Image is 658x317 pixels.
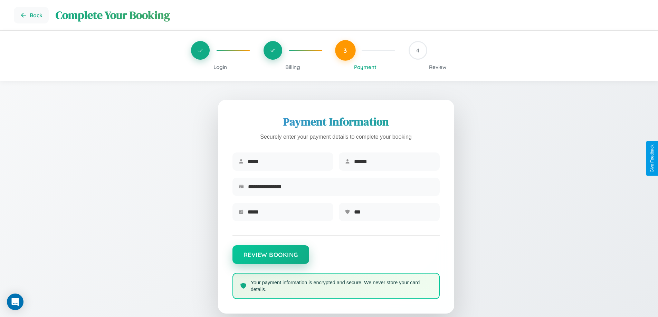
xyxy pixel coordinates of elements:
[650,145,655,172] div: Give Feedback
[232,245,309,264] button: Review Booking
[429,64,447,70] span: Review
[213,64,227,70] span: Login
[285,64,300,70] span: Billing
[251,279,432,293] p: Your payment information is encrypted and secure. We never store your card details.
[232,132,440,142] p: Securely enter your payment details to complete your booking
[232,114,440,129] h2: Payment Information
[416,47,419,54] span: 4
[14,7,49,23] button: Go back
[344,47,347,54] span: 3
[7,294,23,310] div: Open Intercom Messenger
[354,64,376,70] span: Payment
[56,8,644,23] h1: Complete Your Booking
